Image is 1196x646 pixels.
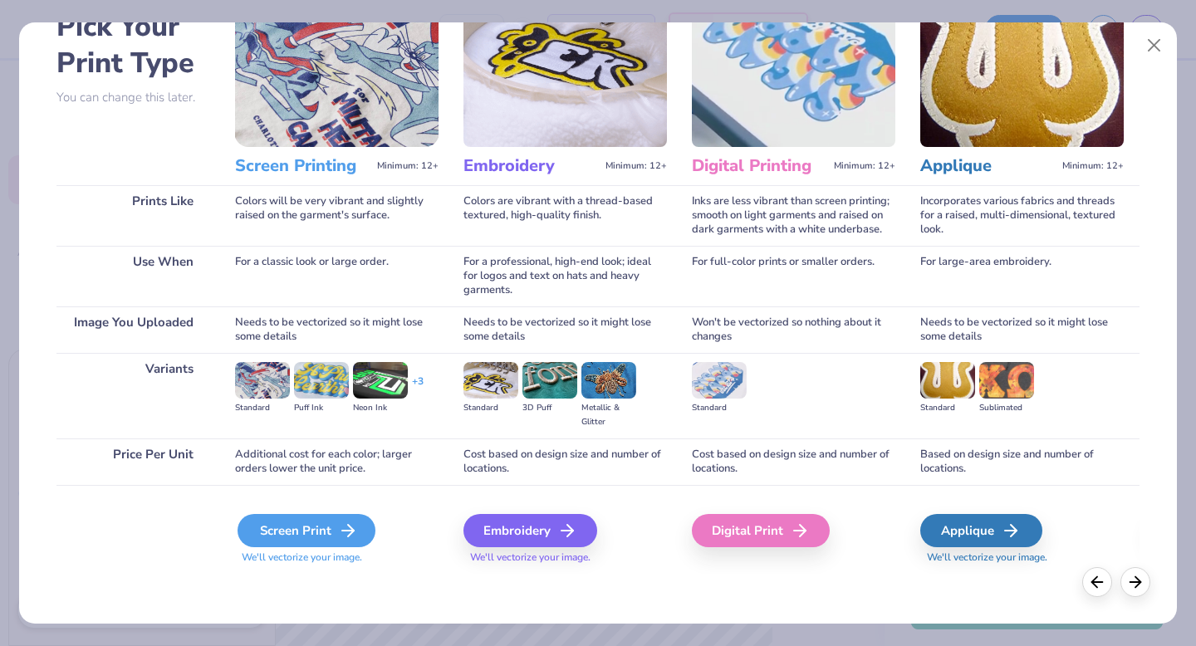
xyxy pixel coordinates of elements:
img: 3D Puff [522,362,577,399]
div: Variants [56,353,210,438]
h2: Pick Your Print Type [56,8,210,81]
div: Inks are less vibrant than screen printing; smooth on light garments and raised on dark garments ... [692,185,895,246]
div: Standard [920,401,975,415]
h3: Digital Printing [692,155,827,177]
div: Incorporates various fabrics and threads for a raised, multi-dimensional, textured look. [920,185,1124,246]
div: Metallic & Glitter [581,401,636,429]
img: Standard [235,362,290,399]
span: Minimum: 12+ [605,160,667,172]
div: Sublimated [979,401,1034,415]
div: Standard [692,401,747,415]
div: Use When [56,246,210,306]
div: Cost based on design size and number of locations. [692,438,895,485]
div: For a professional, high-end look; ideal for logos and text on hats and heavy garments. [463,246,667,306]
div: Embroidery [463,514,597,547]
div: Based on design size and number of locations. [920,438,1124,485]
p: You can change this later. [56,91,210,105]
div: Digital Print [692,514,830,547]
span: We'll vectorize your image. [235,551,439,565]
span: Minimum: 12+ [377,160,439,172]
div: Additional cost for each color; larger orders lower the unit price. [235,438,439,485]
div: Needs to be vectorized so it might lose some details [235,306,439,353]
img: Standard [463,362,518,399]
div: Standard [235,401,290,415]
div: Image You Uploaded [56,306,210,353]
img: Metallic & Glitter [581,362,636,399]
span: Minimum: 12+ [834,160,895,172]
div: Colors will be very vibrant and slightly raised on the garment's surface. [235,185,439,246]
div: Price Per Unit [56,438,210,485]
h3: Embroidery [463,155,599,177]
h3: Screen Printing [235,155,370,177]
div: Standard [463,401,518,415]
span: Minimum: 12+ [1062,160,1124,172]
div: For large-area embroidery. [920,246,1124,306]
div: Cost based on design size and number of locations. [463,438,667,485]
div: For a classic look or large order. [235,246,439,306]
img: Standard [692,362,747,399]
h3: Applique [920,155,1056,177]
div: Applique [920,514,1042,547]
div: Screen Print [238,514,375,547]
div: + 3 [412,374,424,403]
span: We'll vectorize your image. [920,551,1124,565]
div: 3D Puff [522,401,577,415]
div: Prints Like [56,185,210,246]
div: Needs to be vectorized so it might lose some details [920,306,1124,353]
div: Needs to be vectorized so it might lose some details [463,306,667,353]
img: Neon Ink [353,362,408,399]
div: Won't be vectorized so nothing about it changes [692,306,895,353]
div: Colors are vibrant with a thread-based textured, high-quality finish. [463,185,667,246]
div: For full-color prints or smaller orders. [692,246,895,306]
div: Puff Ink [294,401,349,415]
button: Close [1139,30,1170,61]
img: Puff Ink [294,362,349,399]
img: Sublimated [979,362,1034,399]
span: We'll vectorize your image. [463,551,667,565]
img: Standard [920,362,975,399]
div: Neon Ink [353,401,408,415]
